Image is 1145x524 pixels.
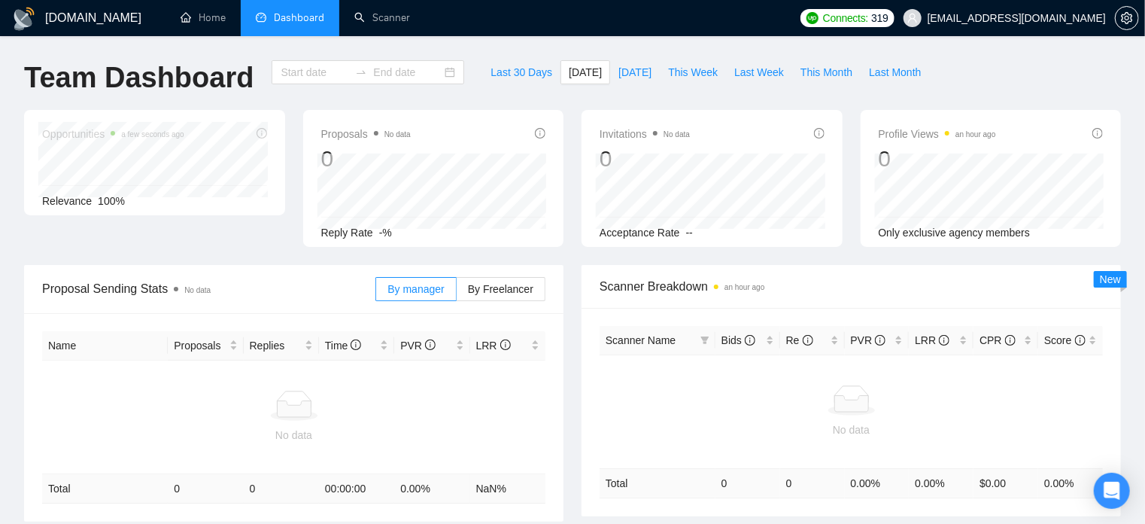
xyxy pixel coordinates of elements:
[861,60,929,84] button: Last Month
[606,334,676,346] span: Scanner Name
[686,227,693,239] span: --
[319,474,394,504] td: 00:00:00
[610,60,660,84] button: [DATE]
[24,60,254,96] h1: Team Dashboard
[400,340,436,352] span: PVR
[660,60,726,84] button: This Week
[535,128,545,139] span: info-circle
[726,60,792,84] button: Last Week
[814,128,825,139] span: info-circle
[715,468,780,498] td: 0
[244,331,319,361] th: Replies
[780,468,845,498] td: 0
[42,279,375,298] span: Proposal Sending Stats
[668,64,718,81] span: This Week
[184,286,211,294] span: No data
[851,334,886,346] span: PVR
[786,334,813,346] span: Re
[470,474,545,504] td: NaN %
[879,145,996,173] div: 0
[979,334,1015,346] span: CPR
[1005,335,1016,346] span: info-circle
[1094,473,1130,509] div: Open Intercom Messenger
[600,125,690,143] span: Invitations
[351,340,361,350] span: info-circle
[244,474,319,504] td: 0
[321,145,411,173] div: 0
[618,64,651,81] span: [DATE]
[973,468,1038,498] td: $ 0.00
[803,335,813,346] span: info-circle
[355,66,367,78] span: swap-right
[1075,335,1086,346] span: info-circle
[823,10,868,26] span: Connects:
[734,64,784,81] span: Last Week
[1038,468,1103,498] td: 0.00 %
[321,227,373,239] span: Reply Rate
[871,10,888,26] span: 319
[42,331,168,361] th: Name
[490,64,552,81] span: Last 30 Days
[354,11,410,24] a: searchScanner
[325,340,361,352] span: Time
[321,125,411,143] span: Proposals
[800,64,852,81] span: This Month
[879,227,1031,239] span: Only exclusive agency members
[384,130,411,139] span: No data
[806,12,819,24] img: upwork-logo.png
[482,60,560,84] button: Last 30 Days
[476,340,511,352] span: LRR
[274,11,324,24] span: Dashboard
[792,60,861,84] button: This Month
[1044,334,1085,346] span: Score
[256,12,266,23] span: dashboard
[721,334,755,346] span: Bids
[1115,12,1139,24] a: setting
[12,7,36,31] img: logo
[379,227,392,239] span: -%
[250,337,302,354] span: Replies
[875,335,885,346] span: info-circle
[569,64,602,81] span: [DATE]
[600,277,1103,296] span: Scanner Breakdown
[606,422,1097,438] div: No data
[1115,6,1139,30] button: setting
[600,468,715,498] td: Total
[42,474,168,504] td: Total
[907,13,918,23] span: user
[168,331,243,361] th: Proposals
[600,227,680,239] span: Acceptance Rate
[425,340,436,350] span: info-circle
[560,60,610,84] button: [DATE]
[915,334,949,346] span: LRR
[98,195,125,207] span: 100%
[394,474,469,504] td: 0.00 %
[48,427,539,443] div: No data
[500,340,511,350] span: info-circle
[1092,128,1103,139] span: info-circle
[745,335,755,346] span: info-circle
[468,283,533,295] span: By Freelancer
[373,64,442,81] input: End date
[355,66,367,78] span: to
[174,337,226,354] span: Proposals
[909,468,973,498] td: 0.00 %
[181,11,226,24] a: homeHome
[1116,12,1138,24] span: setting
[168,474,243,504] td: 0
[1100,273,1121,285] span: New
[664,130,690,139] span: No data
[845,468,910,498] td: 0.00 %
[939,335,949,346] span: info-circle
[697,329,712,352] span: filter
[700,336,709,345] span: filter
[600,145,690,173] div: 0
[42,195,92,207] span: Relevance
[869,64,921,81] span: Last Month
[387,283,444,295] span: By manager
[724,283,764,291] time: an hour ago
[955,130,995,139] time: an hour ago
[281,64,349,81] input: Start date
[879,125,996,143] span: Profile Views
